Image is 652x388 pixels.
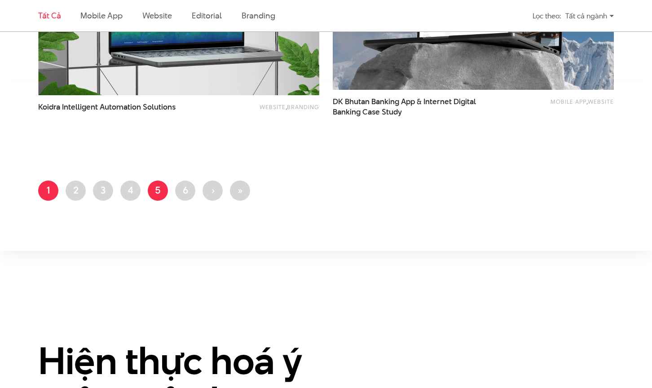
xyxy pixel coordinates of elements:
[260,103,286,111] a: Website
[333,97,487,117] a: DK Bhutan Banking App & Internet DigitalBanking Case Study
[242,10,275,21] a: Branding
[120,181,141,201] a: 4
[333,97,487,117] span: DK Bhutan Banking App & Internet Digital
[565,8,614,24] div: Tất cả ngành
[38,101,60,112] span: Koidra
[211,183,215,197] span: ›
[175,181,195,201] a: 6
[502,97,614,113] div: ,
[333,107,402,117] span: Banking Case Study
[588,97,614,106] a: Website
[237,183,243,197] span: »
[148,181,168,201] a: 5
[287,103,319,111] a: Branding
[551,97,586,106] a: Mobile app
[207,102,319,118] div: ,
[100,101,141,112] span: Automation
[192,10,222,21] a: Editorial
[80,10,122,21] a: Mobile app
[38,10,61,21] a: Tất cả
[143,101,176,112] span: Solutions
[66,181,86,201] a: 2
[93,181,113,201] a: 3
[62,101,98,112] span: Intelligent
[38,102,193,123] a: Koidra Intelligent Automation Solutions
[533,8,561,24] div: Lọc theo:
[142,10,172,21] a: Website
